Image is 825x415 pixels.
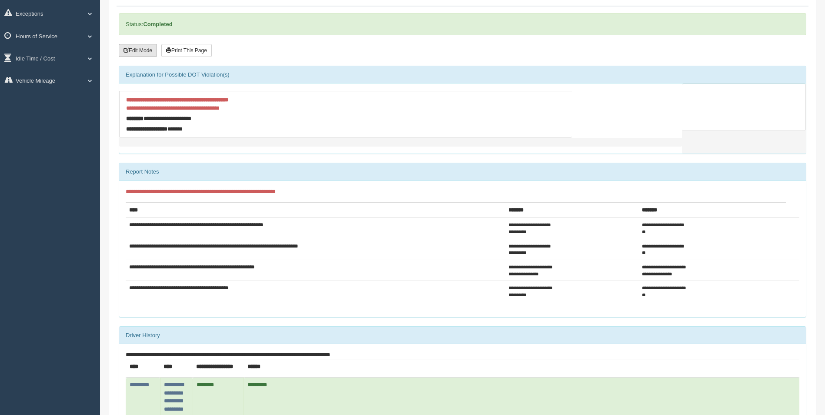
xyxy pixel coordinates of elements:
div: Driver History [119,327,806,344]
button: Print This Page [161,44,212,57]
strong: Completed [143,21,172,27]
button: Edit Mode [119,44,157,57]
div: Status: [119,13,806,35]
div: Explanation for Possible DOT Violation(s) [119,66,806,84]
div: Report Notes [119,163,806,181]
